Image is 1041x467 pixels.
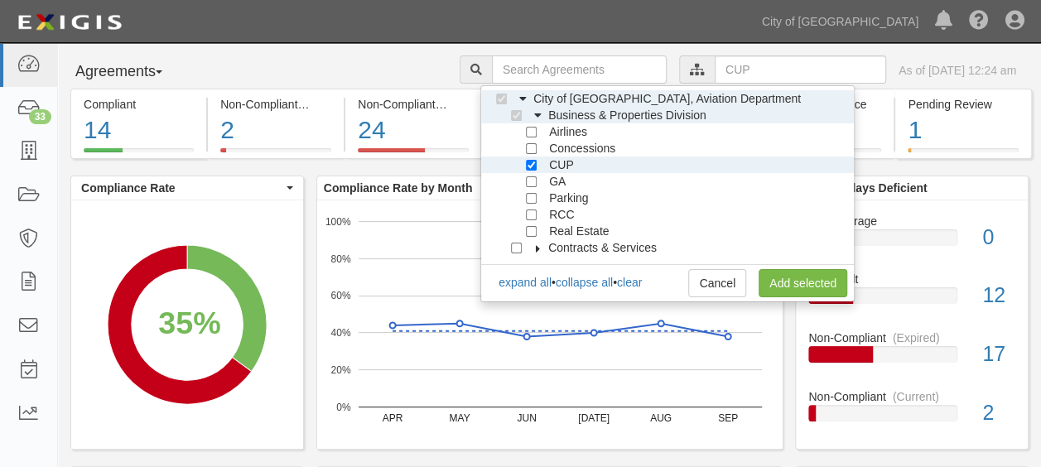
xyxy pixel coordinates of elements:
[969,12,989,31] i: Help Center - Complianz
[650,412,672,424] text: AUG
[336,401,351,412] text: 0%
[220,113,331,148] div: 2
[71,200,303,449] svg: A chart.
[358,113,469,148] div: 24
[382,412,402,424] text: APR
[549,142,615,155] span: Concessions
[81,180,282,196] span: Compliance Rate
[220,96,331,113] div: Non-Compliant (Current)
[449,412,470,424] text: MAY
[556,276,613,289] a: collapse all
[549,158,574,171] span: CUP
[533,92,801,105] span: City of [GEOGRAPHIC_DATA], Aviation Department
[578,412,610,424] text: [DATE]
[893,330,940,346] div: (Expired)
[549,125,587,138] span: Airlines
[548,108,706,122] span: Business & Properties Division
[492,55,667,84] input: Search Agreements
[442,96,489,113] div: (Expired)
[718,412,738,424] text: SEP
[970,223,1028,253] div: 0
[29,109,51,124] div: 33
[548,241,657,254] span: Contracts & Services
[84,96,194,113] div: Compliant
[893,388,939,405] div: (Current)
[70,148,206,161] a: Compliant14
[324,181,473,195] b: Compliance Rate by Month
[895,148,1031,161] a: Pending Review1
[330,290,350,301] text: 60%
[325,215,351,227] text: 100%
[84,113,194,148] div: 14
[317,200,783,449] svg: A chart.
[808,271,1015,330] a: In Default12
[70,55,195,89] button: Agreements
[517,412,536,424] text: JUN
[796,330,1028,346] div: Non-Compliant
[808,213,1015,272] a: No Coverage0
[208,148,344,161] a: Non-Compliant(Current)2
[908,96,1018,113] div: Pending Review
[358,96,469,113] div: Non-Compliant (Expired)
[970,339,1028,369] div: 17
[796,213,1028,229] div: No Coverage
[499,276,552,289] a: expand all
[158,301,220,346] div: 35%
[330,364,350,376] text: 20%
[549,224,609,238] span: Real Estate
[304,96,350,113] div: (Current)
[970,398,1028,428] div: 2
[498,274,642,291] div: • •
[688,269,746,297] a: Cancel
[330,253,350,264] text: 80%
[71,176,303,200] button: Compliance Rate
[754,5,927,38] a: City of [GEOGRAPHIC_DATA]
[617,276,642,289] a: clear
[796,271,1028,287] div: In Default
[345,148,481,161] a: Non-Compliant(Expired)24
[899,62,1016,79] div: As of [DATE] 12:24 am
[12,7,127,37] img: logo-5460c22ac91f19d4615b14bd174203de0afe785f0fc80cf4dbbc73dc1793850b.png
[759,269,847,297] a: Add selected
[549,191,588,205] span: Parking
[549,175,566,188] span: GA
[970,281,1028,311] div: 12
[330,327,350,339] text: 40%
[908,113,1018,148] div: 1
[808,388,1015,435] a: Non-Compliant(Current)2
[549,208,574,221] span: RCC
[796,388,1028,405] div: Non-Compliant
[808,330,1015,388] a: Non-Compliant(Expired)17
[802,181,927,195] b: Over 90 days Deficient
[715,55,886,84] input: CUP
